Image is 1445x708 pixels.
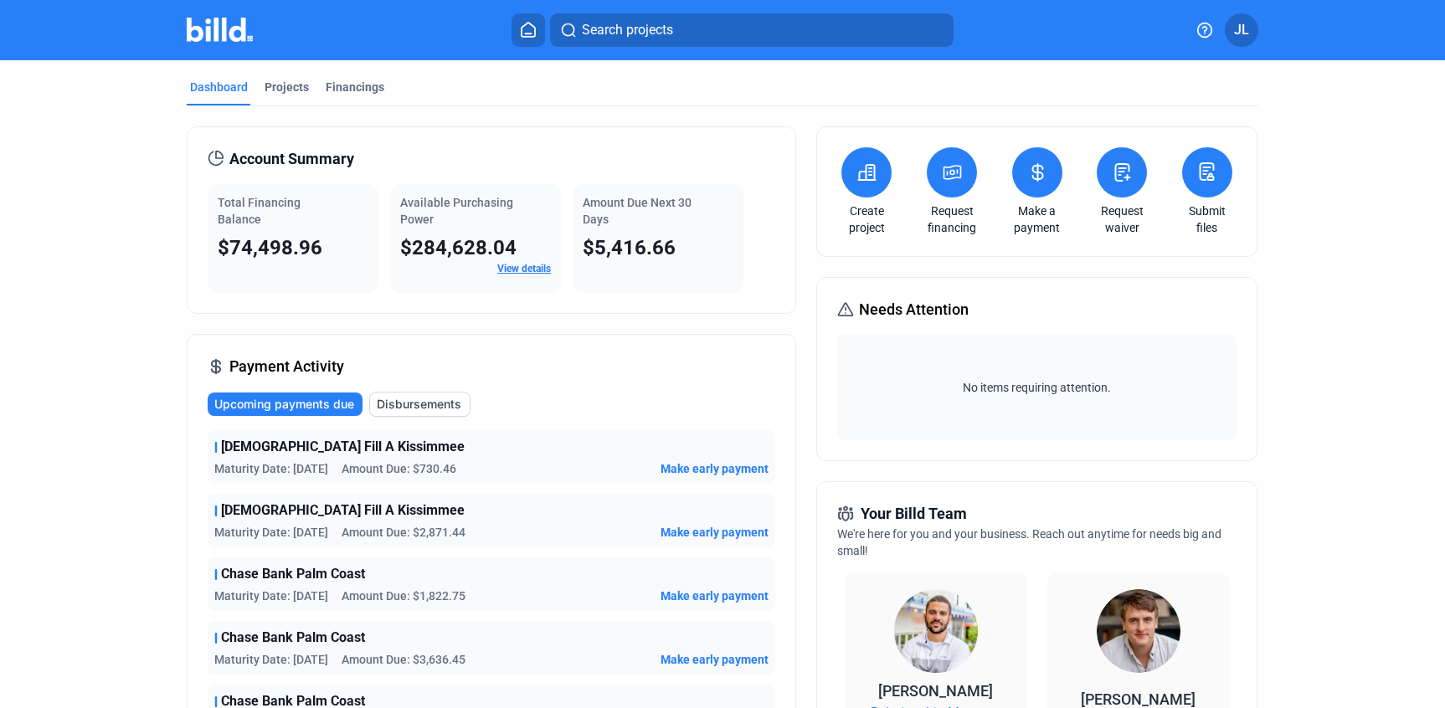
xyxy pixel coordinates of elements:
span: Amount Due Next 30 Days [583,196,692,226]
span: Chase Bank Palm Coast [221,628,365,648]
a: Request waiver [1093,203,1151,236]
button: Make early payment [661,587,769,604]
span: Amount Due: $2,871.44 [342,524,465,541]
button: Search projects [550,13,954,47]
span: Disbursements [377,396,461,413]
span: Amount Due: $3,636.45 [342,651,465,668]
span: Chase Bank Palm Coast [221,564,365,584]
span: Account Summary [229,147,354,171]
span: [PERSON_NAME] [878,682,993,700]
span: JL [1234,20,1249,40]
button: Make early payment [661,460,769,477]
span: Upcoming payments due [214,396,354,413]
button: Make early payment [661,524,769,541]
div: Dashboard [190,79,248,95]
span: Maturity Date: [DATE] [214,524,328,541]
span: Amount Due: $730.46 [342,460,456,477]
div: Financings [326,79,384,95]
div: Projects [265,79,309,95]
span: Maturity Date: [DATE] [214,460,328,477]
span: Needs Attention [859,298,969,321]
img: Relationship Manager [894,589,978,673]
span: Search projects [582,20,673,40]
span: $5,416.66 [583,236,676,259]
span: [PERSON_NAME] [1081,690,1196,708]
img: Territory Manager [1097,589,1180,673]
a: View details [497,263,551,274]
img: Billd Company Logo [187,18,253,42]
span: No items requiring attention. [844,379,1229,396]
span: Total Financing Balance [218,196,301,226]
span: Available Purchasing Power [400,196,513,226]
span: [DEMOGRAPHIC_DATA] Fill A Kissimmee [221,500,465,521]
a: Make a payment [1008,203,1067,236]
span: Maturity Date: [DATE] [214,587,328,604]
span: We're here for you and your business. Reach out anytime for needs big and small! [837,527,1221,557]
a: Request financing [923,203,981,236]
span: Your Billd Team [861,502,967,526]
span: Payment Activity [229,355,344,378]
a: Create project [837,203,896,236]
span: Amount Due: $1,822.75 [342,587,465,604]
button: Disbursements [369,392,471,417]
button: Make early payment [661,651,769,668]
span: [DEMOGRAPHIC_DATA] Fill A Kissimmee [221,437,465,457]
span: $284,628.04 [400,236,517,259]
button: JL [1225,13,1258,47]
span: $74,498.96 [218,236,322,259]
span: Maturity Date: [DATE] [214,651,328,668]
a: Submit files [1178,203,1237,236]
button: Upcoming payments due [208,392,363,416]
